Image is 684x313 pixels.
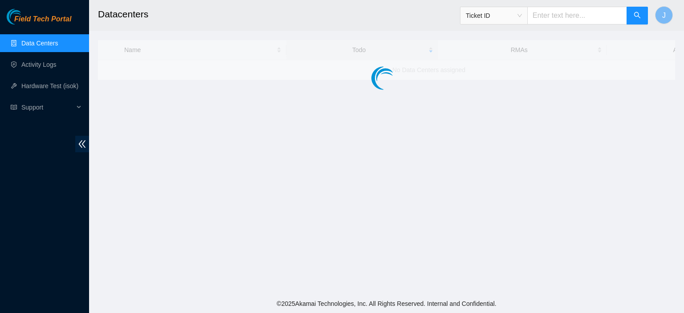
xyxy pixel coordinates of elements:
[662,10,666,21] span: J
[14,15,71,24] span: Field Tech Portal
[75,136,89,152] span: double-left
[655,6,673,24] button: J
[21,40,58,47] a: Data Centers
[11,104,17,110] span: read
[89,294,684,313] footer: © 2025 Akamai Technologies, Inc. All Rights Reserved. Internal and Confidential.
[21,82,78,89] a: Hardware Test (isok)
[627,7,648,24] button: search
[466,9,522,22] span: Ticket ID
[21,98,74,116] span: Support
[7,9,45,24] img: Akamai Technologies
[21,61,57,68] a: Activity Logs
[634,12,641,20] span: search
[7,16,71,28] a: Akamai TechnologiesField Tech Portal
[527,7,627,24] input: Enter text here...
